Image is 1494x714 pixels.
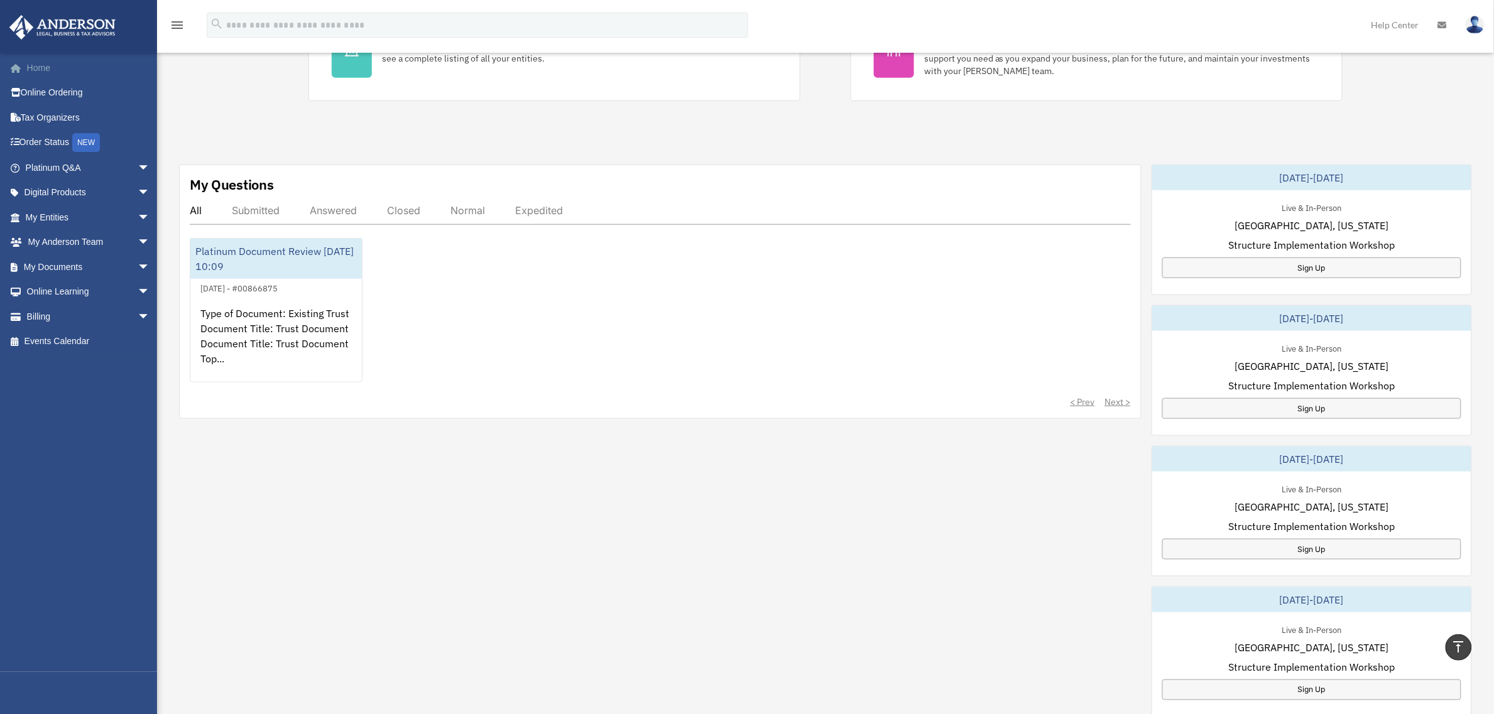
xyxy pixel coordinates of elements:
[190,238,363,382] a: Platinum Document Review [DATE] 10:09[DATE] - #00866875Type of Document: Existing Trust Document ...
[9,230,169,255] a: My Anderson Teamarrow_drop_down
[924,40,1319,77] div: Did you know, as a Platinum Member, you have an entire professional team at your disposal? Get th...
[1466,16,1485,34] img: User Pic
[310,204,357,217] div: Answered
[1235,218,1388,233] span: [GEOGRAPHIC_DATA], [US_STATE]
[190,175,274,194] div: My Questions
[1451,639,1466,654] i: vertical_align_top
[1235,499,1388,514] span: [GEOGRAPHIC_DATA], [US_STATE]
[9,80,169,105] a: Online Ordering
[9,304,169,329] a: Billingarrow_drop_down
[1162,398,1462,419] a: Sign Up
[9,279,169,305] a: Online Learningarrow_drop_down
[190,239,362,279] div: Platinum Document Review [DATE] 10:09
[190,281,288,294] div: [DATE] - #00866875
[138,304,163,330] span: arrow_drop_down
[1272,200,1351,214] div: Live & In-Person
[1162,679,1462,700] a: Sign Up
[9,180,169,205] a: Digital Productsarrow_drop_down
[9,254,169,279] a: My Documentsarrow_drop_down
[9,105,169,130] a: Tax Organizers
[1272,482,1351,495] div: Live & In-Person
[1235,640,1388,655] span: [GEOGRAPHIC_DATA], [US_STATE]
[1162,539,1462,560] a: Sign Up
[170,22,185,33] a: menu
[9,55,169,80] a: Home
[138,279,163,305] span: arrow_drop_down
[1272,622,1351,636] div: Live & In-Person
[190,296,362,394] div: Type of Document: Existing Trust Document Title: Trust Document Document Title: Trust Document To...
[9,329,169,354] a: Events Calendar
[1152,165,1472,190] div: [DATE]-[DATE]
[138,155,163,181] span: arrow_drop_down
[138,254,163,280] span: arrow_drop_down
[9,205,169,230] a: My Entitiesarrow_drop_down
[9,155,169,180] a: Platinum Q&Aarrow_drop_down
[1235,359,1388,374] span: [GEOGRAPHIC_DATA], [US_STATE]
[1228,659,1395,674] span: Structure Implementation Workshop
[138,230,163,256] span: arrow_drop_down
[6,15,119,40] img: Anderson Advisors Platinum Portal
[1152,306,1472,331] div: [DATE]-[DATE]
[170,18,185,33] i: menu
[72,133,100,152] div: NEW
[515,204,563,217] div: Expedited
[1152,446,1472,472] div: [DATE]-[DATE]
[1228,519,1395,534] span: Structure Implementation Workshop
[1228,237,1395,252] span: Structure Implementation Workshop
[210,17,224,31] i: search
[138,180,163,206] span: arrow_drop_down
[1152,587,1472,612] div: [DATE]-[DATE]
[190,204,202,217] div: All
[1446,634,1472,661] a: vertical_align_top
[1162,257,1462,278] a: Sign Up
[387,204,420,217] div: Closed
[1272,341,1351,354] div: Live & In-Person
[1228,378,1395,393] span: Structure Implementation Workshop
[138,205,163,230] span: arrow_drop_down
[232,204,280,217] div: Submitted
[450,204,485,217] div: Normal
[9,130,169,156] a: Order StatusNEW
